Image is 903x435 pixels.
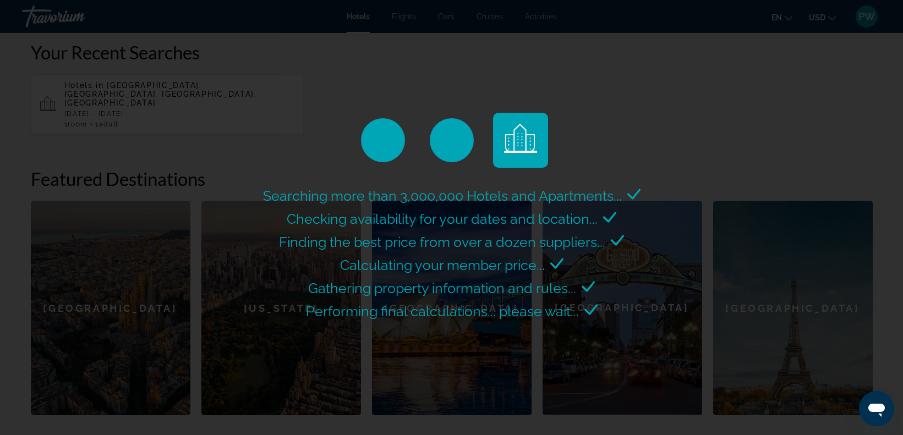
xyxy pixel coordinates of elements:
[859,391,894,426] iframe: Button to launch messaging window
[287,211,598,227] span: Checking availability for your dates and location...
[306,303,579,320] span: Performing final calculations... please wait...
[279,234,605,250] span: Finding the best price from over a dozen suppliers...
[263,188,622,204] span: Searching more than 3,000,000 Hotels and Apartments...
[340,257,545,273] span: Calculating your member price...
[308,280,576,296] span: Gathering property information and rules...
